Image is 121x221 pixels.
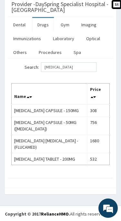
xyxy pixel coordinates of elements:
div: Chat with us now [34,36,105,44]
a: Laboratory [48,32,79,45]
td: [MEDICAL_DATA] [MEDICAL_DATA] - (FLUCAMED) [12,135,87,153]
td: [MEDICAL_DATA] CAPSULE - 150MG [12,104,87,117]
a: Gym [55,18,75,31]
a: Optical [81,32,105,45]
textarea: Type your message and hit 'Enter' [3,183,118,206]
a: Spa [68,46,86,59]
a: RelianceHMO [41,211,69,217]
td: 756 [87,116,110,135]
a: Others [8,46,32,59]
label: Search: [25,62,96,72]
a: Imaging [76,18,102,31]
a: Procedures [34,46,67,59]
td: [MEDICAL_DATA] TABLET - 200MG [12,153,87,165]
td: 308 [87,104,110,117]
div: Minimize live chat window [101,3,116,19]
td: 1680 [87,135,110,153]
th: Price [87,83,110,104]
input: Search: [41,62,96,72]
img: d_794563401_company_1708531726252_794563401 [12,32,26,48]
a: Dental [8,18,31,31]
td: [MEDICAL_DATA] CAPSULE - 50MG ([MEDICAL_DATA]) [12,116,87,135]
th: Name [12,83,87,104]
span: We're online! [35,85,86,150]
strong: Copyright © 2017 . [5,211,70,217]
a: Immunizations [8,32,46,45]
h3: Provider - DaySpring Specialist Hospital - [GEOGRAPHIC_DATA] [11,1,110,13]
td: 532 [87,153,110,165]
a: Drugs [32,18,54,31]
